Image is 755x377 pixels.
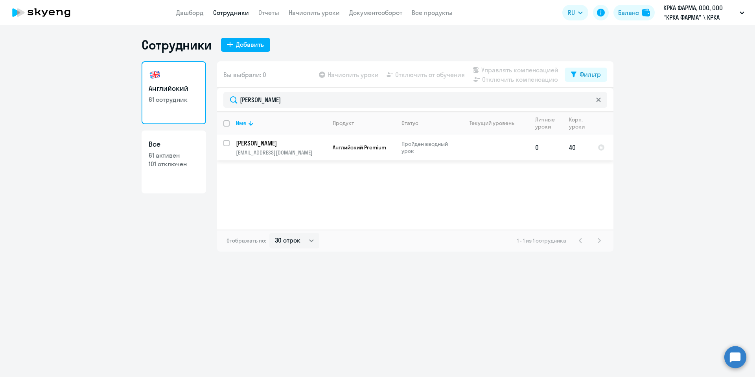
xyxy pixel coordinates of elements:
img: balance [642,9,650,17]
span: Английский Premium [333,144,386,151]
div: Статус [401,120,455,127]
div: Текущий уровень [470,120,514,127]
p: 61 сотрудник [149,95,199,104]
a: Все продукты [412,9,453,17]
img: english [149,68,161,81]
td: 40 [563,134,591,160]
div: Текущий уровень [462,120,528,127]
a: Начислить уроки [289,9,340,17]
td: 0 [529,134,563,160]
input: Поиск по имени, email, продукту или статусу [223,92,607,108]
div: Корп. уроки [569,116,591,130]
div: Имя [236,120,326,127]
p: 101 отключен [149,160,199,168]
button: Фильтр [565,68,607,82]
div: Личные уроки [535,116,557,130]
span: Вы выбрали: 0 [223,70,266,79]
p: 61 активен [149,151,199,160]
h1: Сотрудники [142,37,212,53]
span: 1 - 1 из 1 сотрудника [517,237,566,244]
div: Фильтр [580,70,601,79]
a: Дашборд [176,9,204,17]
p: [PERSON_NAME] [236,139,325,147]
h3: Английский [149,83,199,94]
button: RU [562,5,588,20]
p: Пройден вводный урок [401,140,455,154]
div: Статус [401,120,418,127]
div: Имя [236,120,246,127]
div: Баланс [618,8,639,17]
div: Личные уроки [535,116,562,130]
a: Английский61 сотрудник [142,61,206,124]
div: Продукт [333,120,354,127]
span: Отображать по: [226,237,266,244]
p: [EMAIL_ADDRESS][DOMAIN_NAME] [236,149,326,156]
a: Документооборот [349,9,402,17]
a: Сотрудники [213,9,249,17]
h3: Все [149,139,199,149]
div: Корп. уроки [569,116,586,130]
a: [PERSON_NAME] [236,139,326,147]
button: КРКА ФАРМА, ООО, ООО "КРКА ФАРМА" \ КРКА ФАРМА [659,3,748,22]
span: RU [568,8,575,17]
a: Отчеты [258,9,279,17]
button: Балансbalance [613,5,655,20]
div: Продукт [333,120,395,127]
button: Добавить [221,38,270,52]
a: Все61 активен101 отключен [142,131,206,193]
div: Добавить [236,40,264,49]
p: КРКА ФАРМА, ООО, ООО "КРКА ФАРМА" \ КРКА ФАРМА [663,3,737,22]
